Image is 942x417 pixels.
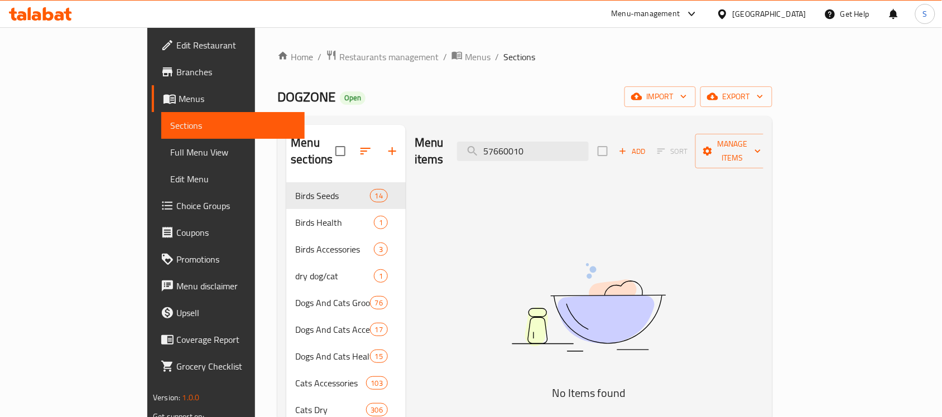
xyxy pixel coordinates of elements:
span: Sections [170,119,296,132]
span: Promotions [176,253,296,266]
span: Grocery Checklist [176,360,296,373]
span: Full Menu View [170,146,296,159]
div: items [366,376,388,390]
span: 14 [371,191,387,201]
div: items [374,216,388,229]
span: Sort sections [352,138,379,164]
span: Coupons [176,226,296,239]
span: Manage items [704,137,761,165]
span: Dogs And Cats Grooming [295,296,369,309]
input: search [457,142,589,161]
div: dry dog/cat1 [286,263,406,289]
div: items [370,350,388,363]
nav: breadcrumb [277,50,772,64]
a: Coverage Report [152,326,305,353]
a: Menu disclaimer [152,273,305,299]
div: [GEOGRAPHIC_DATA] [733,8,806,20]
div: Dogs And Cats Accessories17 [286,316,406,343]
span: Birds Accessories [295,243,373,256]
button: Add section [379,138,406,164]
span: 1 [374,271,387,282]
a: Grocery Checklist [152,353,305,380]
span: Open [340,93,366,103]
span: S [923,8,927,20]
span: Birds Health [295,216,373,229]
li: / [495,50,499,64]
div: Birds Seeds14 [286,182,406,209]
a: Menus [451,50,491,64]
button: import [624,86,696,107]
div: items [370,296,388,309]
a: Choice Groups [152,192,305,219]
a: Menus [152,85,305,112]
div: Menu-management [612,7,680,21]
span: Restaurants management [339,50,439,64]
a: Upsell [152,299,305,326]
a: Sections [161,112,305,139]
li: / [318,50,321,64]
span: Add [617,145,647,158]
span: export [709,90,763,104]
span: Version: [153,390,180,405]
span: 76 [371,298,387,308]
div: Open [340,91,366,105]
span: Sections [503,50,535,64]
div: items [374,243,388,256]
div: Dogs And Cats Grooming76 [286,289,406,316]
div: Cats Accessories103 [286,370,406,396]
a: Promotions [152,246,305,273]
button: Manage items [695,134,770,168]
div: Birds Accessories3 [286,236,406,263]
li: / [443,50,447,64]
span: Edit Restaurant [176,38,296,52]
span: Upsell [176,306,296,319]
span: Menu disclaimer [176,279,296,293]
span: Cats Dry [295,403,366,416]
span: 1.0.0 [182,390,200,405]
span: Cats Accessories [295,376,366,390]
h2: Menu items [415,134,444,168]
a: Restaurants management [326,50,439,64]
span: dry dog/cat [295,269,373,283]
h5: No Items found [449,384,728,402]
span: Select all sections [329,139,352,163]
span: 3 [374,244,387,255]
span: Select section first [650,143,695,160]
span: Birds Seeds [295,189,369,202]
button: export [700,86,772,107]
span: import [633,90,687,104]
span: Menus [179,92,296,105]
span: 17 [371,324,387,335]
img: dish.svg [449,234,728,381]
span: Choice Groups [176,199,296,212]
span: 306 [367,405,387,415]
span: 1 [374,217,387,228]
div: items [370,189,388,202]
span: Coverage Report [176,333,296,346]
h2: Menu sections [291,134,335,168]
div: Dogs And Cats Health [295,350,369,363]
div: items [370,323,388,336]
a: Edit Menu [161,166,305,192]
span: DOGZONE [277,84,335,109]
button: Add [614,143,650,160]
span: Dogs And Cats Accessories [295,323,369,336]
span: Edit Menu [170,172,296,186]
a: Full Menu View [161,139,305,166]
a: Branches [152,59,305,85]
span: Add item [614,143,650,160]
div: Birds Health1 [286,209,406,236]
span: Menus [465,50,491,64]
span: 15 [371,351,387,362]
div: items [374,269,388,283]
span: Branches [176,65,296,79]
div: Dogs And Cats Health15 [286,343,406,370]
span: 103 [367,378,387,389]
